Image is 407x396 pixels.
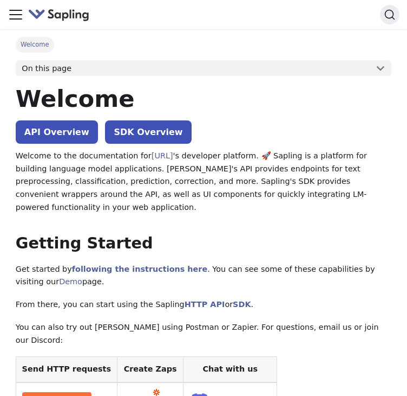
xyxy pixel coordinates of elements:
[185,300,225,309] a: HTTP API
[59,277,82,286] a: Demo
[380,5,399,24] button: Search (Command+K)
[105,120,191,144] a: SDK Overview
[16,120,98,144] a: API Overview
[16,37,391,52] nav: Breadcrumbs
[72,265,207,273] a: following the instructions here
[16,84,391,113] h1: Welcome
[16,234,391,253] h2: Getting Started
[16,298,391,311] p: From there, you can start using the Sapling or .
[16,37,54,52] span: Welcome
[152,151,173,160] a: [URL]
[28,7,90,23] img: Sapling.ai
[16,263,391,289] p: Get started by . You can see some of these capabilities by visiting our page.
[8,7,24,23] button: Toggle navigation bar
[16,60,391,76] button: On this page
[16,150,391,214] p: Welcome to the documentation for 's developer platform. 🚀 Sapling is a platform for building lang...
[183,357,277,382] th: Chat with us
[233,300,251,309] a: SDK
[16,321,391,347] p: You can also try out [PERSON_NAME] using Postman or Zapier. For questions, email us or join our D...
[16,357,117,382] th: Send HTTP requests
[28,7,94,23] a: Sapling.aiSapling.ai
[117,357,183,382] th: Create Zaps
